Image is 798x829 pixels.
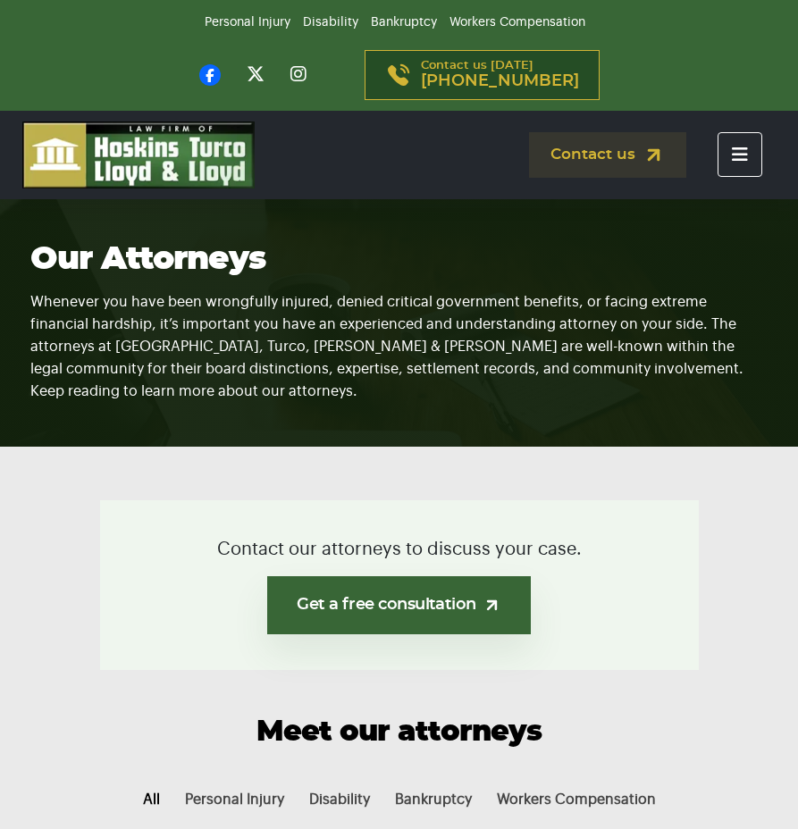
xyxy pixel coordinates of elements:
a: Personal Injury [205,16,290,29]
a: Contact us [DATE][PHONE_NUMBER] [365,50,600,100]
a: Contact us [529,132,686,178]
button: Disability [297,771,382,828]
h2: Meet our attorneys [100,715,699,749]
img: arrow-up-right-light.svg [483,596,501,615]
div: Contact our attorneys to discuss your case. [100,500,699,670]
a: Bankruptcy [371,16,437,29]
button: Toggle navigation [718,132,762,177]
button: Personal Injury [172,771,297,828]
a: Get a free consultation [267,576,531,634]
button: Workers Compensation [484,771,668,828]
button: Bankruptcy [382,771,484,828]
span: [PHONE_NUMBER] [421,72,579,90]
img: logo [22,121,255,188]
button: All [130,771,172,828]
p: Contact us [DATE] [421,60,579,90]
h1: Our Attorneys [30,240,768,278]
a: Disability [303,16,358,29]
p: Whenever you have been wrongfully injured, denied critical government benefits, or facing extreme... [30,278,768,403]
a: Workers Compensation [449,16,585,29]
